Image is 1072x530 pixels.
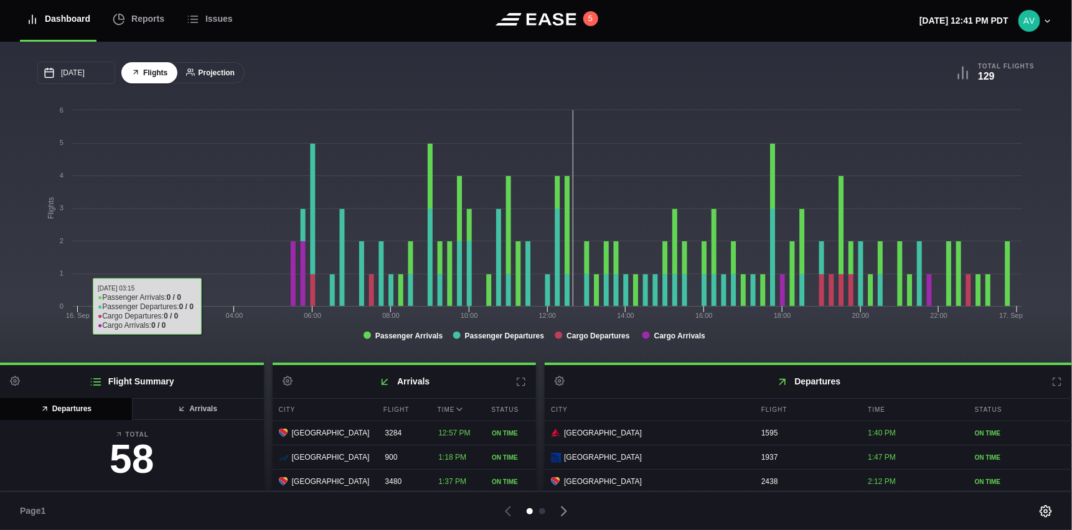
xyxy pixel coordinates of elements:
img: 9eca6f7b035e9ca54b5c6e3bab63db89 [1018,10,1040,32]
div: City [545,399,752,421]
div: 3480 [378,470,429,493]
span: 1:47 PM [868,453,896,462]
div: Time [431,399,482,421]
div: ON TIME [975,429,1066,438]
div: 1595 [755,421,858,445]
tspan: Flights [47,197,55,219]
div: ON TIME [975,453,1066,462]
span: 1:40 PM [868,429,896,437]
span: [GEOGRAPHIC_DATA] [564,476,642,487]
b: Total Flights [978,62,1035,70]
b: Total [10,430,254,439]
button: Arrivals [131,398,264,420]
span: 1:18 PM [438,453,466,462]
span: Page 1 [20,504,51,518]
button: Flights [121,62,177,84]
text: 04:00 [226,312,243,319]
button: 5 [583,11,598,26]
div: Flight [755,399,858,421]
div: Status [969,399,1072,421]
text: 18:00 [774,312,791,319]
span: 1:37 PM [438,477,466,486]
h3: 58 [10,439,254,479]
div: Status [485,399,536,421]
text: 22:00 [931,312,948,319]
tspan: Passenger Arrivals [375,332,443,340]
tspan: Cargo Arrivals [654,332,706,340]
span: [GEOGRAPHIC_DATA] [292,476,370,487]
text: 3 [60,204,63,212]
p: [DATE] 12:41 PM PDT [919,14,1009,27]
div: ON TIME [975,477,1066,486]
span: 12:57 PM [438,429,470,437]
text: 20:00 [852,312,870,319]
div: Flight [377,399,428,421]
div: ON TIME [492,453,530,462]
text: 2 [60,237,63,244]
div: ON TIME [492,429,530,438]
tspan: 16. Sep [66,312,90,319]
div: Time [862,399,965,421]
div: 900 [378,445,429,469]
tspan: Cargo Departures [567,332,630,340]
text: 0 [60,302,63,310]
text: 10:00 [461,312,478,319]
text: 5 [60,139,63,146]
div: 1937 [755,445,858,469]
input: mm/dd/yyyy [37,62,115,84]
text: 06:00 [304,312,321,319]
div: 3284 [378,421,429,445]
tspan: 17. Sep [999,312,1023,319]
h2: Departures [545,365,1072,398]
b: 129 [978,71,995,81]
text: 12:00 [539,312,557,319]
text: 08:00 [382,312,400,319]
span: [GEOGRAPHIC_DATA] [292,427,370,439]
a: Total58 [10,430,254,485]
div: City [273,399,374,421]
text: 4 [60,172,63,179]
span: [GEOGRAPHIC_DATA] [564,427,642,439]
span: 2:12 PM [868,477,896,486]
tspan: Passenger Departures [465,332,545,340]
text: 6 [60,106,63,114]
text: 16:00 [695,312,713,319]
text: 02:00 [148,312,165,319]
text: 1 [60,269,63,277]
div: ON TIME [492,477,530,486]
span: [GEOGRAPHIC_DATA] [564,452,642,463]
div: 2438 [755,470,858,493]
text: 14:00 [618,312,635,319]
h2: Arrivals [273,365,537,398]
span: [GEOGRAPHIC_DATA] [292,452,370,463]
button: Projection [176,62,245,84]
